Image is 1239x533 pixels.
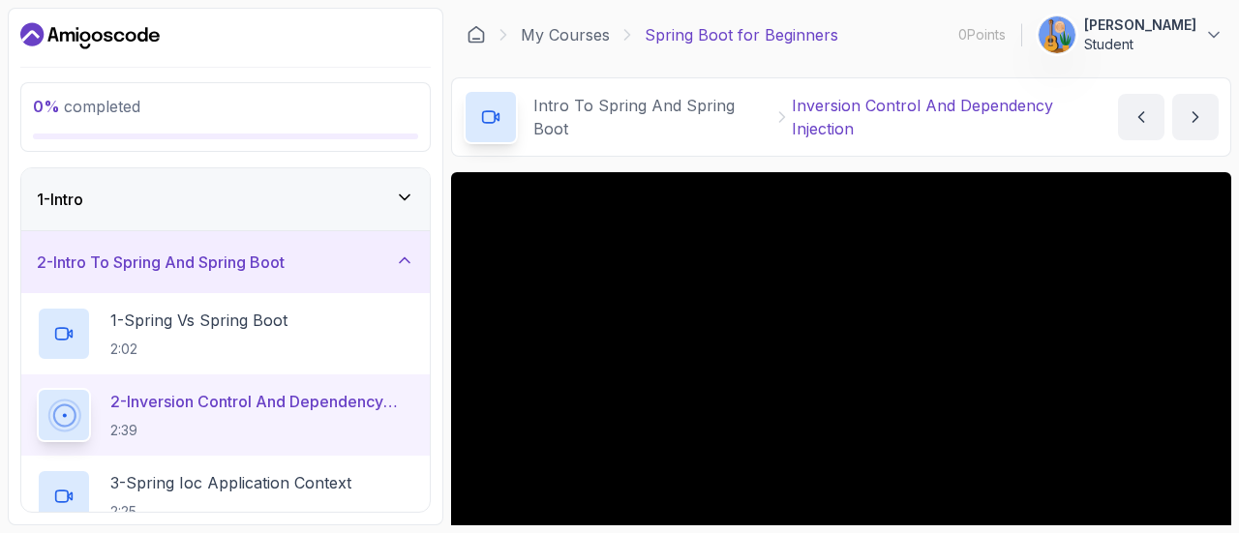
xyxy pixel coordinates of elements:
[37,251,285,274] h3: 2 - Intro To Spring And Spring Boot
[110,309,287,332] p: 1 - Spring Vs Spring Boot
[1084,35,1196,54] p: Student
[33,97,140,116] span: completed
[21,231,430,293] button: 2-Intro To Spring And Spring Boot
[792,94,1118,140] p: Inversion Control And Dependency Injection
[521,23,610,46] a: My Courses
[110,471,351,494] p: 3 - Spring Ioc Application Context
[20,20,160,51] a: Dashboard
[1039,16,1075,53] img: user profile image
[1119,412,1239,504] iframe: chat widget
[1118,94,1164,140] button: previous content
[1038,15,1224,54] button: user profile image[PERSON_NAME]Student
[1084,15,1196,35] p: [PERSON_NAME]
[110,390,414,413] p: 2 - Inversion Control And Dependency Injection
[110,502,351,521] p: 2:25
[533,94,772,140] p: Intro To Spring And Spring Boot
[37,188,83,211] h3: 1 - Intro
[467,25,486,44] a: Dashboard
[645,23,838,46] p: Spring Boot for Beginners
[37,469,414,523] button: 3-Spring Ioc Application Context2:25
[37,388,414,442] button: 2-Inversion Control And Dependency Injection2:39
[21,168,430,230] button: 1-Intro
[110,340,287,359] p: 2:02
[1172,94,1219,140] button: next content
[110,421,414,440] p: 2:39
[37,307,414,361] button: 1-Spring Vs Spring Boot2:02
[958,25,1006,44] p: 0 Points
[33,97,60,116] span: 0 %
